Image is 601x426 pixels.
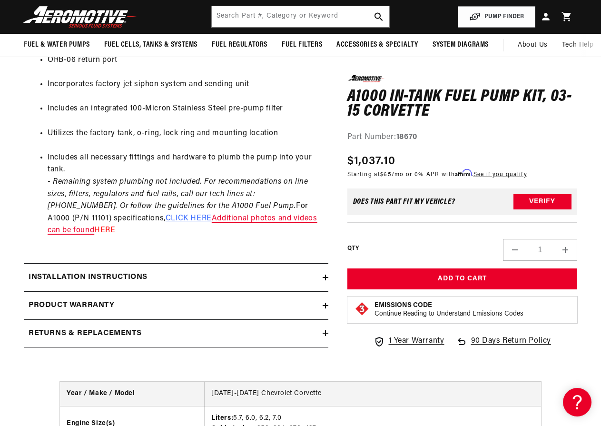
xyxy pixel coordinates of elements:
h2: Product warranty [29,299,115,312]
span: About Us [518,41,548,49]
a: 90 Days Return Policy [456,336,552,357]
a: 1 Year Warranty [374,336,444,348]
h1: A1000 In-Tank Fuel Pump Kit, 03-15 Corvette [347,89,577,119]
summary: Fuel & Water Pumps [17,34,97,56]
li: Includes all necessary fittings and hardware to plumb the pump into your tank. For A1000 (P/N 111... [48,152,324,237]
summary: Accessories & Specialty [329,34,425,56]
span: Fuel & Water Pumps [24,40,90,50]
li: Incorporates factory jet siphon system and sending unit [48,79,324,91]
a: CLICK HERE [166,215,212,222]
span: System Diagrams [433,40,489,50]
em: - Remaining system plumbing not included. For recommendations on line sizes, filters, regulators ... [48,178,308,210]
td: [DATE]-[DATE] Chevrolet Corvette [204,382,541,406]
strong: Emissions Code [374,302,432,309]
p: Continue Reading to Understand Emissions Codes [374,310,523,319]
span: $1,037.10 [347,153,396,170]
strong: Liters: [211,415,233,422]
li: Includes an integrated 100-Micron Stainless Steel pre-pump filter [48,103,324,115]
li: Utilizes the factory tank, o-ring, lock ring and mounting location [48,128,324,140]
summary: Installation Instructions [24,264,328,291]
summary: Fuel Regulators [205,34,275,56]
div: Part Number: [347,131,577,144]
summary: Fuel Filters [275,34,329,56]
h2: Installation Instructions [29,271,148,284]
button: Add to Cart [347,268,577,290]
th: Year / Make / Model [60,382,204,406]
p: Starting at /mo or 0% APR with . [347,170,527,179]
summary: System Diagrams [425,34,496,56]
summary: Fuel Cells, Tanks & Systems [97,34,205,56]
span: Accessories & Specialty [336,40,418,50]
span: Affirm [455,169,472,177]
input: Search by Part Number, Category or Keyword [212,6,389,27]
span: Fuel Cells, Tanks & Systems [104,40,197,50]
div: Does This part fit My vehicle? [353,198,455,206]
label: QTY [347,245,359,253]
a: HERE [94,227,115,234]
span: 1 Year Warranty [389,336,444,348]
a: Additional photos and videos can be found [48,215,317,235]
summary: Tech Help [555,34,601,57]
button: Emissions CodeContinue Reading to Understand Emissions Codes [374,302,523,319]
span: Tech Help [562,40,593,50]
button: PUMP FINDER [458,6,535,28]
summary: Returns & replacements [24,320,328,347]
a: About Us [511,34,555,57]
span: $65 [380,172,392,178]
img: Emissions code [355,302,370,317]
li: ORB-06 return port [48,54,324,67]
span: Fuel Filters [282,40,322,50]
img: Aeromotive [20,6,139,28]
button: search button [368,6,389,27]
button: Verify [513,194,571,209]
strong: 18670 [396,133,417,141]
a: See if you qualify - Learn more about Affirm Financing (opens in modal) [473,172,527,178]
span: Fuel Regulators [212,40,267,50]
span: 90 Days Return Policy [471,336,552,357]
summary: Product warranty [24,292,328,319]
h2: Returns & replacements [29,327,141,340]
